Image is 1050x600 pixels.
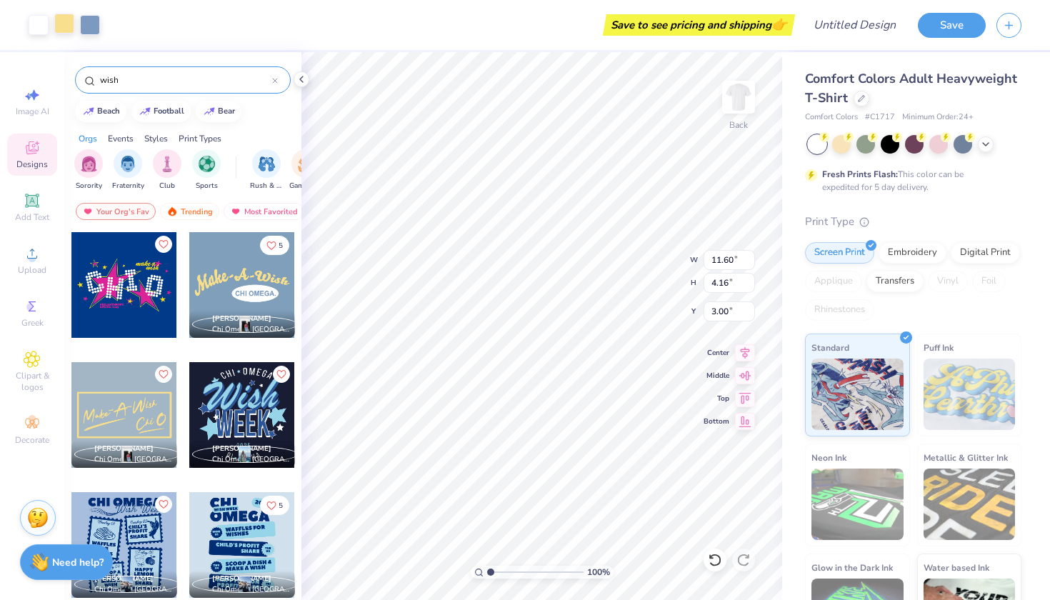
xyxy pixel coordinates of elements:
img: Game Day Image [298,156,314,172]
span: Comfort Colors [805,111,858,124]
div: filter for Rush & Bid [250,149,283,191]
div: Transfers [866,271,924,292]
div: Digital Print [951,242,1020,264]
div: filter for Sports [192,149,221,191]
span: Comfort Colors Adult Heavyweight T-Shirt [805,70,1017,106]
div: Applique [805,271,862,292]
span: [PERSON_NAME] [94,574,154,584]
span: Chi Omega, [GEOGRAPHIC_DATA] [94,454,171,465]
span: Decorate [15,434,49,446]
img: Metallic & Glitter Ink [924,469,1016,540]
span: Image AI [16,106,49,117]
button: Like [155,236,172,253]
div: Print Types [179,132,221,145]
div: This color can be expedited for 5 day delivery. [822,168,998,194]
div: beach [97,107,120,115]
div: Rhinestones [805,299,874,321]
img: Fraternity Image [120,156,136,172]
button: filter button [74,149,103,191]
span: Sports [196,181,218,191]
span: Center [704,348,729,358]
span: Glow in the Dark Ink [811,560,893,575]
div: filter for Sorority [74,149,103,191]
img: Back [724,83,753,111]
div: Print Type [805,214,1021,230]
span: Chi Omega, [GEOGRAPHIC_DATA] [212,454,289,465]
span: Neon Ink [811,450,846,465]
span: [PERSON_NAME] [212,444,271,454]
button: Like [260,496,289,515]
span: Clipart & logos [7,370,57,393]
div: filter for Fraternity [112,149,144,191]
span: Club [159,181,175,191]
div: bear [218,107,235,115]
input: Untitled Design [802,11,907,39]
button: filter button [192,149,221,191]
div: filter for Club [153,149,181,191]
span: [PERSON_NAME] [212,574,271,584]
button: filter button [250,149,283,191]
span: # C1717 [865,111,895,124]
img: Sports Image [199,156,215,172]
span: Greek [21,317,44,329]
span: Puff Ink [924,340,954,355]
div: Your Org's Fav [76,203,156,220]
span: Upload [18,264,46,276]
img: most_fav.gif [82,206,94,216]
button: Like [155,496,172,513]
button: Like [155,366,172,383]
img: Sorority Image [81,156,97,172]
span: Add Text [15,211,49,223]
div: Styles [144,132,168,145]
img: trend_line.gif [139,107,151,116]
span: Sorority [76,181,102,191]
span: Chi Omega, [GEOGRAPHIC_DATA] [212,324,289,335]
span: Standard [811,340,849,355]
strong: Fresh Prints Flash: [822,169,898,180]
button: Like [260,236,289,255]
img: Puff Ink [924,359,1016,430]
button: filter button [289,149,322,191]
button: filter button [153,149,181,191]
img: trend_line.gif [204,107,215,116]
div: football [154,107,184,115]
div: Orgs [79,132,97,145]
img: Neon Ink [811,469,904,540]
span: Game Day [289,181,322,191]
span: Fraternity [112,181,144,191]
div: Events [108,132,134,145]
span: [PERSON_NAME] [212,314,271,324]
span: 👉 [771,16,787,33]
img: trending.gif [166,206,178,216]
button: Save [918,13,986,38]
input: Try "Alpha" [99,73,272,87]
div: Embroidery [879,242,946,264]
img: Club Image [159,156,175,172]
strong: Need help? [52,556,104,569]
span: Top [704,394,729,404]
span: Designs [16,159,48,170]
div: Back [729,119,748,131]
button: bear [196,101,241,122]
span: Rush & Bid [250,181,283,191]
span: Bottom [704,416,729,426]
span: Chi Omega, [GEOGRAPHIC_DATA] [94,584,171,595]
div: Most Favorited [224,203,304,220]
span: [PERSON_NAME] [94,444,154,454]
span: 5 [279,502,283,509]
img: Rush & Bid Image [259,156,275,172]
button: beach [75,101,126,122]
button: filter button [112,149,144,191]
button: Like [273,366,290,383]
img: trend_line.gif [83,107,94,116]
span: 100 % [587,566,610,579]
img: most_fav.gif [230,206,241,216]
span: Metallic & Glitter Ink [924,450,1008,465]
div: Trending [160,203,219,220]
span: Minimum Order: 24 + [902,111,974,124]
span: Water based Ink [924,560,989,575]
div: filter for Game Day [289,149,322,191]
span: 5 [279,242,283,249]
img: Standard [811,359,904,430]
div: Save to see pricing and shipping [606,14,791,36]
